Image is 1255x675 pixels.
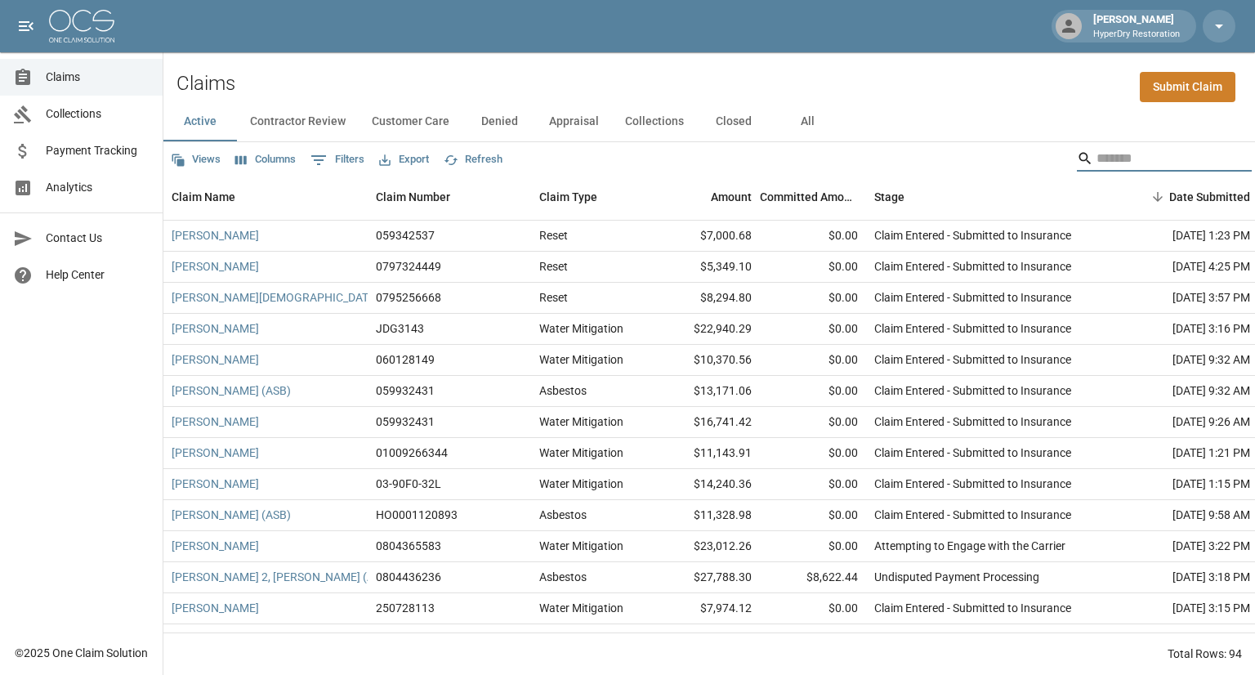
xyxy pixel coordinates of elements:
[874,507,1071,523] div: Claim Entered - Submitted to Insurance
[172,351,259,368] a: [PERSON_NAME]
[539,351,623,368] div: Water Mitigation
[376,476,441,492] div: 03-90F0-32L
[539,227,568,244] div: Reset
[163,102,1255,141] div: dynamic tabs
[172,445,259,461] a: [PERSON_NAME]
[654,593,760,624] div: $7,974.12
[1169,174,1250,220] div: Date Submitted
[874,476,1071,492] div: Claim Entered - Submitted to Insurance
[654,500,760,531] div: $11,328.98
[654,314,760,345] div: $22,940.29
[539,600,623,616] div: Water Mitigation
[654,283,760,314] div: $8,294.80
[654,531,760,562] div: $23,012.26
[711,174,752,220] div: Amount
[376,258,441,275] div: 0797324449
[306,147,368,173] button: Show filters
[697,102,770,141] button: Closed
[874,289,1071,306] div: Claim Entered - Submitted to Insurance
[874,174,904,220] div: Stage
[874,382,1071,399] div: Claim Entered - Submitted to Insurance
[172,320,259,337] a: [PERSON_NAME]
[760,407,866,438] div: $0.00
[172,289,378,306] a: [PERSON_NAME][DEMOGRAPHIC_DATA]
[539,631,623,647] div: Water Mitigation
[376,320,424,337] div: JDG3143
[231,147,300,172] button: Select columns
[172,227,259,244] a: [PERSON_NAME]
[874,351,1071,368] div: Claim Entered - Submitted to Insurance
[375,147,433,172] button: Export
[874,445,1071,461] div: Claim Entered - Submitted to Insurance
[539,258,568,275] div: Reset
[172,476,259,492] a: [PERSON_NAME]
[760,438,866,469] div: $0.00
[376,289,441,306] div: 0795256668
[654,469,760,500] div: $14,240.36
[536,102,612,141] button: Appraisal
[760,252,866,283] div: $0.00
[376,569,441,585] div: 0804436236
[874,600,1071,616] div: Claim Entered - Submitted to Insurance
[874,320,1071,337] div: Claim Entered - Submitted to Insurance
[1140,72,1235,102] a: Submit Claim
[376,413,435,430] div: 059932431
[376,174,450,220] div: Claim Number
[172,382,291,399] a: [PERSON_NAME] (ASB)
[46,105,150,123] span: Collections
[46,142,150,159] span: Payment Tracking
[770,102,844,141] button: All
[539,476,623,492] div: Water Mitigation
[49,10,114,42] img: ocs-logo-white-transparent.png
[1168,646,1242,662] div: Total Rows: 94
[539,289,568,306] div: Reset
[760,531,866,562] div: $0.00
[760,345,866,376] div: $0.00
[172,258,259,275] a: [PERSON_NAME]
[462,102,536,141] button: Denied
[440,147,507,172] button: Refresh
[760,376,866,407] div: $0.00
[874,413,1071,430] div: Claim Entered - Submitted to Insurance
[539,174,597,220] div: Claim Type
[539,382,587,399] div: Asbestos
[539,413,623,430] div: Water Mitigation
[760,593,866,624] div: $0.00
[1077,145,1252,175] div: Search
[46,69,150,86] span: Claims
[539,569,587,585] div: Asbestos
[654,252,760,283] div: $5,349.10
[539,538,623,554] div: Water Mitigation
[376,631,435,647] div: 060107408
[539,320,623,337] div: Water Mitigation
[874,538,1065,554] div: Attempting to Engage with the Carrier
[654,624,760,655] div: $10,357.66
[1093,28,1180,42] p: HyperDry Restoration
[172,507,291,523] a: [PERSON_NAME] (ASB)
[866,174,1111,220] div: Stage
[874,631,1065,647] div: Attempting to Engage with the Carrier
[172,569,392,585] a: [PERSON_NAME] 2, [PERSON_NAME] (ASB)
[167,147,225,172] button: Views
[368,174,531,220] div: Claim Number
[359,102,462,141] button: Customer Care
[172,174,235,220] div: Claim Name
[376,351,435,368] div: 060128149
[172,631,259,647] a: [PERSON_NAME]
[654,174,760,220] div: Amount
[376,600,435,616] div: 250728113
[172,538,259,554] a: [PERSON_NAME]
[172,413,259,430] a: [PERSON_NAME]
[376,445,448,461] div: 01009266344
[46,266,150,284] span: Help Center
[376,507,458,523] div: HO0001120893
[654,376,760,407] div: $13,171.06
[172,600,259,616] a: [PERSON_NAME]
[654,407,760,438] div: $16,741.42
[654,345,760,376] div: $10,370.56
[760,283,866,314] div: $0.00
[1087,11,1186,41] div: [PERSON_NAME]
[760,174,866,220] div: Committed Amount
[163,174,368,220] div: Claim Name
[760,174,858,220] div: Committed Amount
